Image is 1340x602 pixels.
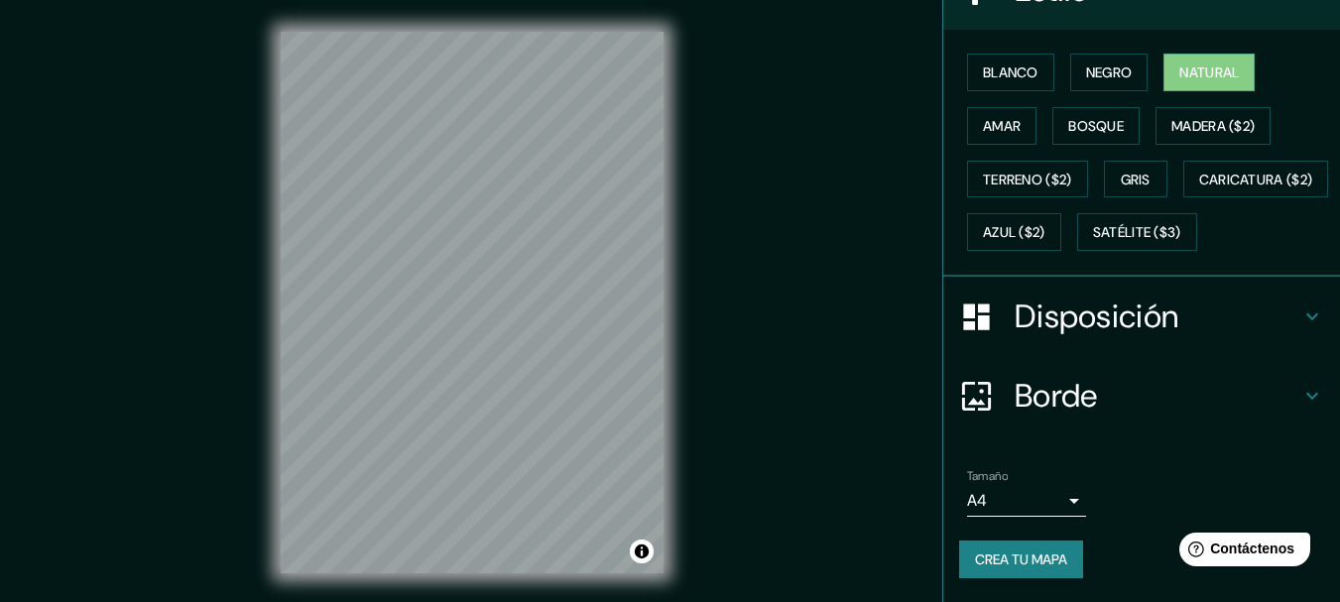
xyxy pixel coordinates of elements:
button: Amar [967,107,1036,145]
button: Terreno ($2) [967,161,1088,198]
font: Borde [1015,375,1098,417]
button: Activar o desactivar atribución [630,540,654,563]
font: Natural [1179,63,1239,81]
font: A4 [967,490,987,511]
font: Madera ($2) [1171,117,1255,135]
iframe: Lanzador de widgets de ayuda [1163,525,1318,580]
font: Caricatura ($2) [1199,171,1313,188]
button: Azul ($2) [967,213,1061,251]
button: Natural [1163,54,1255,91]
font: Terreno ($2) [983,171,1072,188]
button: Gris [1104,161,1167,198]
font: Blanco [983,63,1038,81]
font: Tamaño [967,468,1008,484]
font: Amar [983,117,1021,135]
button: Satélite ($3) [1077,213,1197,251]
font: Bosque [1068,117,1124,135]
font: Crea tu mapa [975,550,1067,568]
button: Negro [1070,54,1149,91]
button: Caricatura ($2) [1183,161,1329,198]
button: Madera ($2) [1156,107,1271,145]
button: Bosque [1052,107,1140,145]
font: Disposición [1015,296,1178,337]
canvas: Mapa [281,32,664,573]
div: A4 [967,485,1086,517]
div: Borde [943,356,1340,435]
font: Gris [1121,171,1151,188]
font: Satélite ($3) [1093,224,1181,242]
button: Blanco [967,54,1054,91]
font: Negro [1086,63,1133,81]
div: Disposición [943,277,1340,356]
font: Azul ($2) [983,224,1045,242]
button: Crea tu mapa [959,541,1083,578]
